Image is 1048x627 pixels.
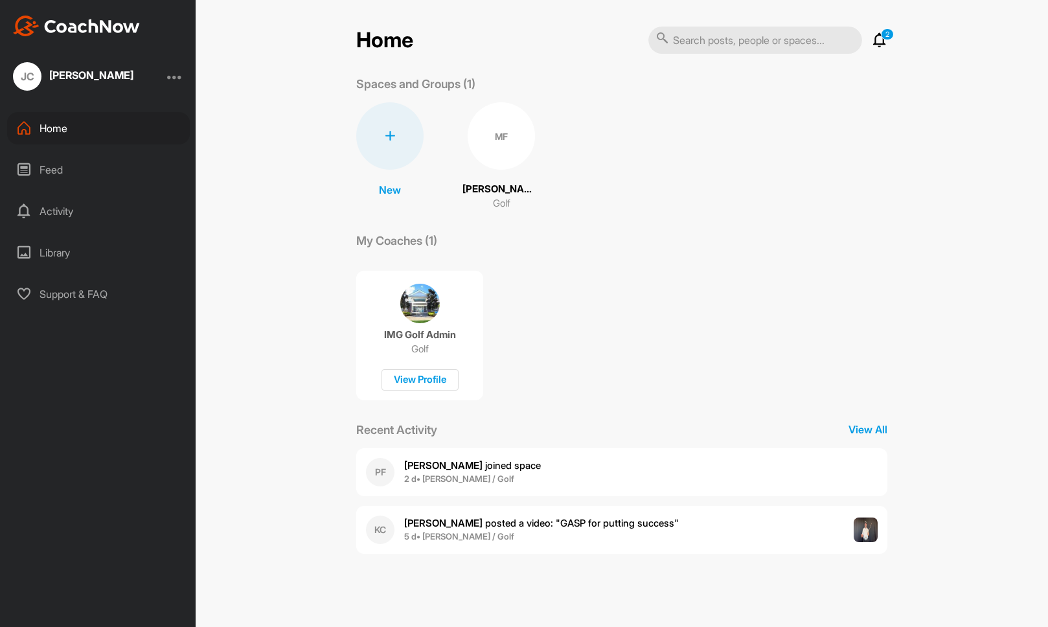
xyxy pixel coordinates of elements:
[404,517,483,529] b: [PERSON_NAME]
[404,459,483,472] b: [PERSON_NAME]
[404,473,514,484] b: 2 d • [PERSON_NAME] / Golf
[7,112,190,144] div: Home
[366,458,394,486] div: PF
[462,182,540,197] p: [PERSON_NAME]
[382,369,459,391] div: View Profile
[462,102,540,211] a: MF[PERSON_NAME]Golf
[854,518,878,542] img: post image
[881,28,894,40] p: 2
[7,195,190,227] div: Activity
[7,278,190,310] div: Support & FAQ
[400,284,440,323] img: coach avatar
[384,328,456,341] p: IMG Golf Admin
[404,531,514,541] b: 5 d • [PERSON_NAME] / Golf
[379,182,401,198] p: New
[7,154,190,186] div: Feed
[493,196,510,211] p: Golf
[404,459,541,472] span: joined space
[356,28,413,53] h2: Home
[7,236,190,269] div: Library
[404,517,679,529] span: posted a video : " GASP for putting success "
[648,27,862,54] input: Search posts, people or spaces...
[356,421,437,439] p: Recent Activity
[468,102,535,170] div: MF
[49,70,133,80] div: [PERSON_NAME]
[356,232,437,249] p: My Coaches (1)
[411,343,429,356] p: Golf
[13,62,41,91] div: JC
[356,75,475,93] p: Spaces and Groups (1)
[13,16,140,36] img: CoachNow
[366,516,394,544] div: KC
[849,422,887,437] p: View All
